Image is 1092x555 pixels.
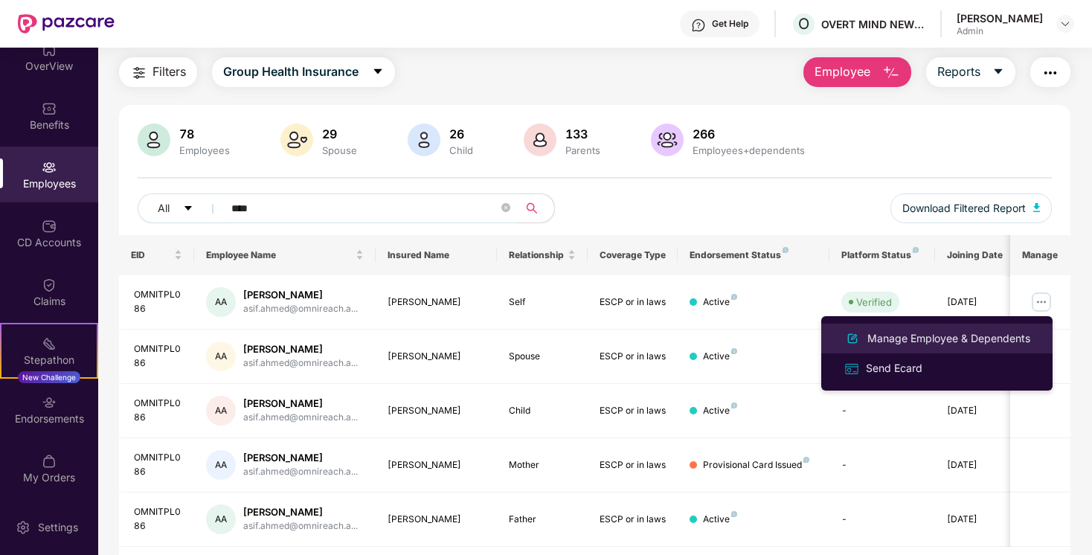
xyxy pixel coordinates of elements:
div: Provisional Card Issued [703,458,809,472]
div: [PERSON_NAME] [243,505,358,519]
th: Insured Name [376,235,497,275]
div: [PERSON_NAME] [243,288,358,302]
div: ESCP or in laws [600,513,667,527]
span: search [518,202,547,214]
img: svg+xml;base64,PHN2ZyB4bWxucz0iaHR0cDovL3d3dy53My5vcmcvMjAwMC9zdmciIHhtbG5zOnhsaW5rPSJodHRwOi8vd3... [408,123,440,156]
img: svg+xml;base64,PHN2ZyB4bWxucz0iaHR0cDovL3d3dy53My5vcmcvMjAwMC9zdmciIHhtbG5zOnhsaW5rPSJodHRwOi8vd3... [882,64,900,82]
div: Active [703,404,737,418]
img: svg+xml;base64,PHN2ZyB4bWxucz0iaHR0cDovL3d3dy53My5vcmcvMjAwMC9zdmciIHdpZHRoPSIyNCIgaGVpZ2h0PSIyNC... [130,64,148,82]
img: svg+xml;base64,PHN2ZyB4bWxucz0iaHR0cDovL3d3dy53My5vcmcvMjAwMC9zdmciIHhtbG5zOnhsaW5rPSJodHRwOi8vd3... [280,123,313,156]
div: Active [703,350,737,364]
img: svg+xml;base64,PHN2ZyB4bWxucz0iaHR0cDovL3d3dy53My5vcmcvMjAwMC9zdmciIHdpZHRoPSI4IiBoZWlnaHQ9IjgiIH... [913,247,919,253]
div: Get Help [712,18,748,30]
div: asif.ahmed@omnireach.a... [243,519,358,533]
th: Relationship [497,235,588,275]
div: New Challenge [18,371,80,383]
td: - [829,493,935,547]
div: [PERSON_NAME] [388,404,485,418]
div: OMNITPL086 [134,288,183,316]
span: caret-down [372,65,384,79]
div: Manage Employee & Dependents [864,330,1033,347]
th: Employee Name [194,235,376,275]
span: caret-down [183,203,193,215]
th: Joining Date [935,235,1026,275]
div: Mother [509,458,576,472]
div: AA [206,504,236,534]
img: svg+xml;base64,PHN2ZyB4bWxucz0iaHR0cDovL3d3dy53My5vcmcvMjAwMC9zdmciIHhtbG5zOnhsaW5rPSJodHRwOi8vd3... [651,123,684,156]
div: [PERSON_NAME] [388,295,485,309]
div: Stepathon [1,353,97,368]
div: asif.ahmed@omnireach.a... [243,302,358,316]
div: OMNITPL086 [134,397,183,425]
div: Spouse [509,350,576,364]
td: - [829,384,935,438]
img: svg+xml;base64,PHN2ZyBpZD0iTXlfT3JkZXJzIiBkYXRhLW5hbWU9Ik15IE9yZGVycyIgeG1sbnM9Imh0dHA6Ly93d3cudz... [42,454,57,469]
div: Active [703,513,737,527]
div: Settings [33,520,83,535]
img: svg+xml;base64,PHN2ZyB4bWxucz0iaHR0cDovL3d3dy53My5vcmcvMjAwMC9zdmciIHdpZHRoPSI4IiBoZWlnaHQ9IjgiIH... [783,247,789,253]
img: svg+xml;base64,PHN2ZyB4bWxucz0iaHR0cDovL3d3dy53My5vcmcvMjAwMC9zdmciIHdpZHRoPSIyMSIgaGVpZ2h0PSIyMC... [42,336,57,351]
div: asif.ahmed@omnireach.a... [243,356,358,370]
span: Download Filtered Report [902,200,1026,216]
span: Employee Name [206,249,353,261]
div: Child [446,144,476,156]
div: ESCP or in laws [600,458,667,472]
img: svg+xml;base64,PHN2ZyBpZD0iQ2xhaW0iIHhtbG5zPSJodHRwOi8vd3d3LnczLm9yZy8yMDAwL3N2ZyIgd2lkdGg9IjIwIi... [42,277,57,292]
div: 78 [176,126,233,141]
div: Self [509,295,576,309]
div: Employees [176,144,233,156]
div: Child [509,404,576,418]
button: Allcaret-down [138,193,228,223]
div: Platform Status [841,249,923,261]
span: Employee [815,62,870,81]
th: EID [119,235,195,275]
button: Download Filtered Report [890,193,1053,223]
button: Reportscaret-down [926,57,1015,87]
img: svg+xml;base64,PHN2ZyB4bWxucz0iaHR0cDovL3d3dy53My5vcmcvMjAwMC9zdmciIHdpZHRoPSI4IiBoZWlnaHQ9IjgiIH... [731,348,737,354]
div: 133 [562,126,603,141]
div: ESCP or in laws [600,404,667,418]
div: Send Ecard [863,360,925,376]
img: svg+xml;base64,PHN2ZyB4bWxucz0iaHR0cDovL3d3dy53My5vcmcvMjAwMC9zdmciIHhtbG5zOnhsaW5rPSJodHRwOi8vd3... [524,123,556,156]
div: Verified [856,295,892,309]
span: close-circle [501,202,510,216]
div: Endorsement Status [690,249,817,261]
img: svg+xml;base64,PHN2ZyB4bWxucz0iaHR0cDovL3d3dy53My5vcmcvMjAwMC9zdmciIHhtbG5zOnhsaW5rPSJodHRwOi8vd3... [1033,203,1041,212]
div: AA [206,450,236,480]
img: svg+xml;base64,PHN2ZyBpZD0iRHJvcGRvd24tMzJ4MzIiIHhtbG5zPSJodHRwOi8vd3d3LnczLm9yZy8yMDAwL3N2ZyIgd2... [1059,18,1071,30]
div: OMNITPL086 [134,342,183,370]
div: asif.ahmed@omnireach.a... [243,465,358,479]
img: manageButton [1030,290,1053,314]
img: svg+xml;base64,PHN2ZyBpZD0iQmVuZWZpdHMiIHhtbG5zPSJodHRwOi8vd3d3LnczLm9yZy8yMDAwL3N2ZyIgd2lkdGg9Ij... [42,101,57,116]
div: [DATE] [947,404,1014,418]
div: Employees+dependents [690,144,808,156]
div: OMNITPL086 [134,505,183,533]
div: [PERSON_NAME] [243,342,358,356]
div: ESCP or in laws [600,295,667,309]
div: [PERSON_NAME] [243,451,358,465]
span: caret-down [992,65,1004,79]
span: O [798,15,809,33]
div: [PERSON_NAME] [388,513,485,527]
img: svg+xml;base64,PHN2ZyB4bWxucz0iaHR0cDovL3d3dy53My5vcmcvMjAwMC9zdmciIHhtbG5zOnhsaW5rPSJodHRwOi8vd3... [844,330,861,347]
div: [DATE] [947,513,1014,527]
img: svg+xml;base64,PHN2ZyB4bWxucz0iaHR0cDovL3d3dy53My5vcmcvMjAwMC9zdmciIHdpZHRoPSIyNCIgaGVpZ2h0PSIyNC... [1041,64,1059,82]
span: EID [131,249,172,261]
button: Group Health Insurancecaret-down [212,57,395,87]
img: svg+xml;base64,PHN2ZyB4bWxucz0iaHR0cDovL3d3dy53My5vcmcvMjAwMC9zdmciIHdpZHRoPSI4IiBoZWlnaHQ9IjgiIH... [731,511,737,517]
div: AA [206,396,236,426]
span: Group Health Insurance [223,62,359,81]
img: svg+xml;base64,PHN2ZyBpZD0iRW1wbG95ZWVzIiB4bWxucz0iaHR0cDovL3d3dy53My5vcmcvMjAwMC9zdmciIHdpZHRoPS... [42,160,57,175]
span: Filters [152,62,186,81]
button: search [518,193,555,223]
div: Spouse [319,144,360,156]
div: Active [703,295,737,309]
div: [PERSON_NAME] [243,397,358,411]
div: [DATE] [947,458,1014,472]
th: Coverage Type [588,235,678,275]
img: svg+xml;base64,PHN2ZyB4bWxucz0iaHR0cDovL3d3dy53My5vcmcvMjAwMC9zdmciIHdpZHRoPSI4IiBoZWlnaHQ9IjgiIH... [731,402,737,408]
span: All [158,200,170,216]
img: svg+xml;base64,PHN2ZyB4bWxucz0iaHR0cDovL3d3dy53My5vcmcvMjAwMC9zdmciIHdpZHRoPSI4IiBoZWlnaHQ9IjgiIH... [803,457,809,463]
div: [PERSON_NAME] [388,350,485,364]
div: 266 [690,126,808,141]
